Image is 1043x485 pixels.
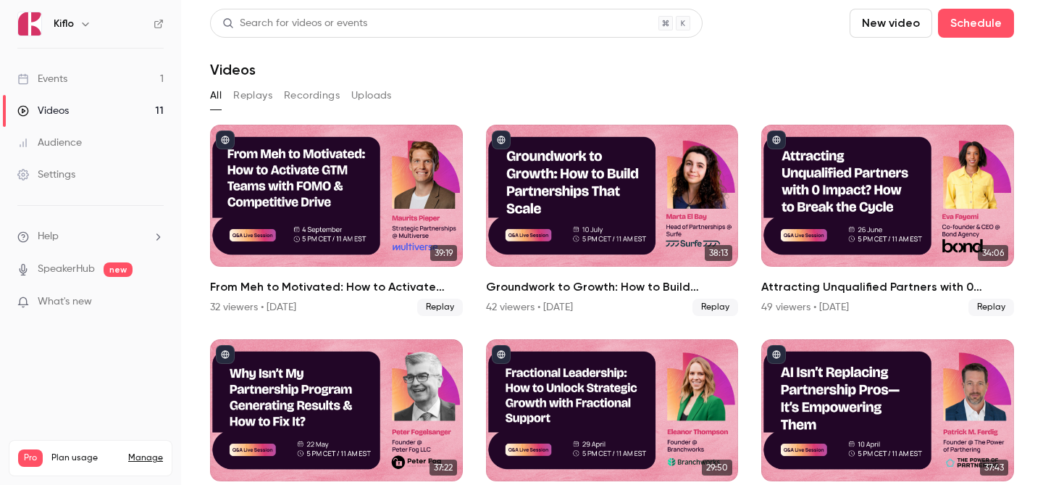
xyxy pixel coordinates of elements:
[486,125,739,316] a: 38:13Groundwork to Growth: How to Build Partnerships That Scale42 viewers • [DATE]Replay
[17,72,67,86] div: Events
[18,449,43,467] span: Pro
[216,345,235,364] button: published
[210,9,1014,476] section: Videos
[38,294,92,310] span: What's new
[351,84,392,107] button: Uploads
[761,125,1014,316] a: 34:06Attracting Unqualified Partners with 0 Impact? How to Break the Cycle49 viewers • [DATE]Replay
[210,84,222,107] button: All
[938,9,1014,38] button: Schedule
[210,278,463,296] h2: From Meh to Motivated: How to Activate GTM Teams with FOMO & Competitive Drive
[128,452,163,464] a: Manage
[38,262,95,277] a: SpeakerHub
[705,245,732,261] span: 38:13
[222,16,367,31] div: Search for videos or events
[210,125,463,316] li: From Meh to Motivated: How to Activate GTM Teams with FOMO & Competitive Drive
[761,125,1014,316] li: Attracting Unqualified Partners with 0 Impact? How to Break the Cycle
[486,300,573,315] div: 42 viewers • [DATE]
[146,296,164,309] iframe: Noticeable Trigger
[430,245,457,261] span: 39:19
[761,278,1014,296] h2: Attracting Unqualified Partners with 0 Impact? How to Break the Cycle
[968,299,1014,316] span: Replay
[492,130,511,149] button: published
[692,299,738,316] span: Replay
[216,130,235,149] button: published
[210,61,256,78] h1: Videos
[210,300,296,315] div: 32 viewers • [DATE]
[17,167,75,182] div: Settings
[104,262,133,277] span: new
[702,460,732,476] span: 29:50
[417,299,463,316] span: Replay
[767,345,786,364] button: published
[54,17,74,31] h6: Kiflo
[17,229,164,244] li: help-dropdown-opener
[18,12,41,36] img: Kiflo
[430,460,457,476] span: 37:22
[233,84,272,107] button: Replays
[17,136,82,150] div: Audience
[51,452,120,464] span: Plan usage
[284,84,340,107] button: Recordings
[38,229,59,244] span: Help
[850,9,932,38] button: New video
[492,345,511,364] button: published
[210,125,463,316] a: 39:19From Meh to Motivated: How to Activate GTM Teams with FOMO & Competitive Drive32 viewers • [...
[486,125,739,316] li: Groundwork to Growth: How to Build Partnerships That Scale
[980,460,1008,476] span: 37:43
[767,130,786,149] button: published
[761,300,849,315] div: 49 viewers • [DATE]
[978,245,1008,261] span: 34:06
[17,104,69,118] div: Videos
[486,278,739,296] h2: Groundwork to Growth: How to Build Partnerships That Scale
